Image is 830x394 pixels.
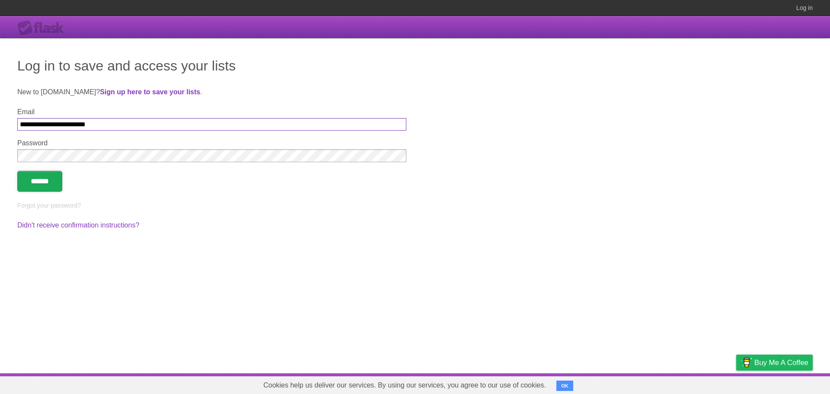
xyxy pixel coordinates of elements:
a: Privacy [725,375,747,392]
label: Password [17,139,406,147]
button: OK [556,381,573,391]
span: Cookies help us deliver our services. By using our services, you agree to our use of cookies. [255,377,555,394]
a: About [621,375,639,392]
span: Buy me a coffee [754,355,808,370]
a: Forgot your password? [17,202,81,209]
label: Email [17,108,406,116]
a: Suggest a feature [758,375,813,392]
a: Developers [650,375,685,392]
a: Terms [696,375,715,392]
p: New to [DOMAIN_NAME]? . [17,87,813,97]
h1: Log in to save and access your lists [17,55,813,76]
img: Buy me a coffee [741,355,752,370]
a: Didn't receive confirmation instructions? [17,221,139,229]
div: Flask [17,20,69,36]
a: Buy me a coffee [736,355,813,371]
a: Sign up here to save your lists [100,88,200,96]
